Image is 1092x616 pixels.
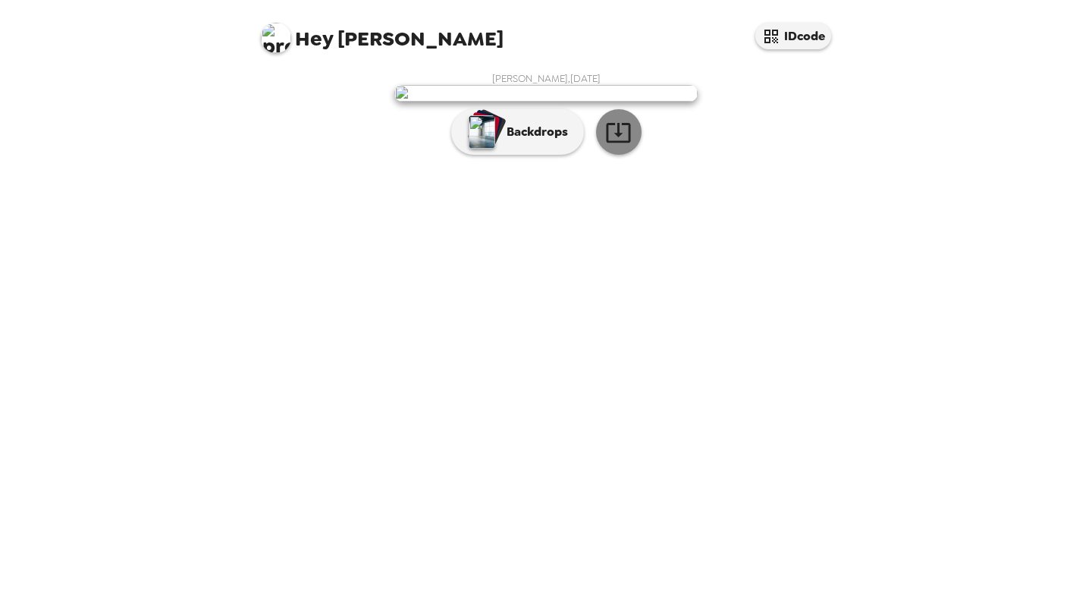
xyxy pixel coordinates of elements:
[394,85,698,102] img: user
[451,109,584,155] button: Backdrops
[261,15,504,49] span: [PERSON_NAME]
[755,23,831,49] button: IDcode
[261,23,291,53] img: profile pic
[499,123,568,141] p: Backdrops
[295,25,333,52] span: Hey
[492,72,601,85] span: [PERSON_NAME] , [DATE]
